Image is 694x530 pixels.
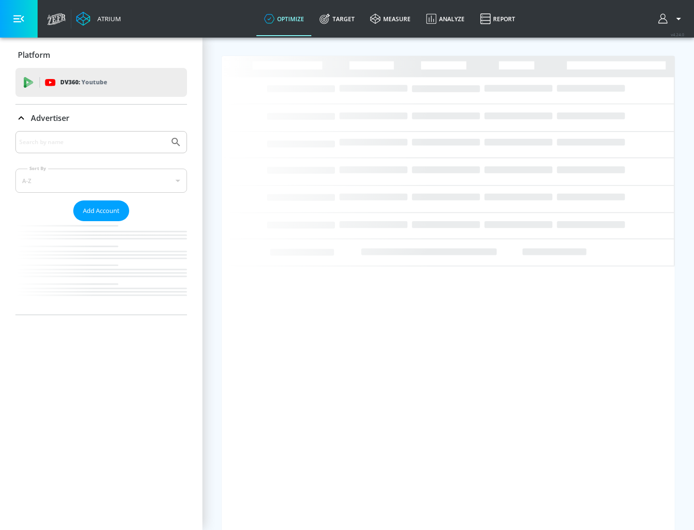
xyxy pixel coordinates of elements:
[83,205,120,216] span: Add Account
[15,131,187,315] div: Advertiser
[18,50,50,60] p: Platform
[60,77,107,88] p: DV360:
[15,221,187,315] nav: list of Advertiser
[27,165,48,172] label: Sort By
[15,68,187,97] div: DV360: Youtube
[312,1,362,36] a: Target
[15,41,187,68] div: Platform
[76,12,121,26] a: Atrium
[19,136,165,148] input: Search by name
[418,1,472,36] a: Analyze
[671,32,684,37] span: v 4.24.0
[73,200,129,221] button: Add Account
[256,1,312,36] a: optimize
[81,77,107,87] p: Youtube
[15,169,187,193] div: A-Z
[31,113,69,123] p: Advertiser
[93,14,121,23] div: Atrium
[15,105,187,132] div: Advertiser
[362,1,418,36] a: measure
[472,1,523,36] a: Report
